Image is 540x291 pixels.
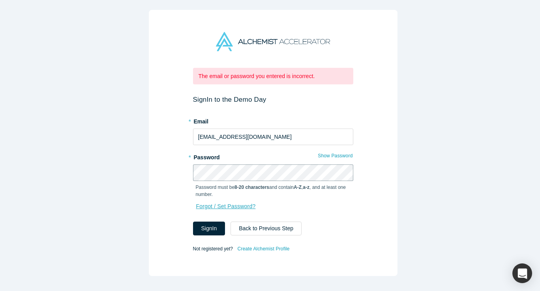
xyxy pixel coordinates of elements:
[196,184,351,198] p: Password must be and contain , , and at least one number.
[193,115,353,126] label: Email
[317,151,353,161] button: Show Password
[193,151,353,162] label: Password
[216,32,330,51] img: Alchemist Accelerator Logo
[193,95,353,104] h2: Sign In to the Demo Day
[294,185,302,190] strong: A-Z
[199,72,348,80] p: The email or password you entered is incorrect.
[231,222,302,235] button: Back to Previous Step
[193,246,233,252] span: Not registered yet?
[193,222,225,235] button: SignIn
[234,185,269,190] strong: 8-20 characters
[303,185,309,190] strong: a-z
[196,200,256,213] a: Forgot / Set Password?
[237,244,290,254] a: Create Alchemist Profile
